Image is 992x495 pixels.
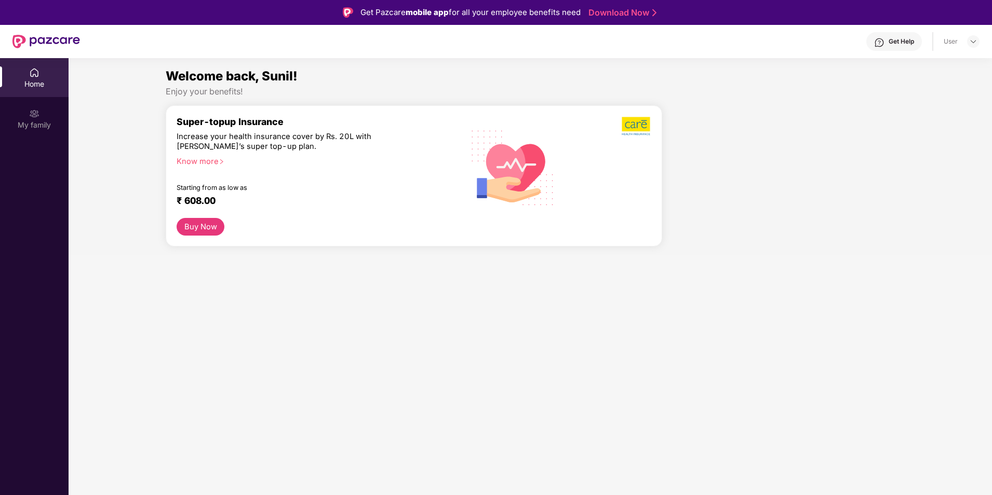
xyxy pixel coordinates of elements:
img: svg+xml;base64,PHN2ZyB4bWxucz0iaHR0cDovL3d3dy53My5vcmcvMjAwMC9zdmciIHhtbG5zOnhsaW5rPSJodHRwOi8vd3... [463,117,562,217]
div: Get Help [889,37,914,46]
div: User [944,37,958,46]
strong: mobile app [406,7,449,17]
div: Super-topup Insurance [177,116,453,127]
img: Stroke [652,7,656,18]
div: Get Pazcare for all your employee benefits need [360,6,581,19]
div: Know more [177,157,447,164]
span: right [219,159,224,164]
div: Increase your health insurance cover by Rs. 20L with [PERSON_NAME]’s super top-up plan. [177,132,409,152]
img: svg+xml;base64,PHN2ZyB3aWR0aD0iMjAiIGhlaWdodD0iMjAiIHZpZXdCb3g9IjAgMCAyMCAyMCIgZmlsbD0ibm9uZSIgeG... [29,108,39,119]
span: Welcome back, Sunil! [166,68,298,84]
img: New Pazcare Logo [12,35,80,48]
img: b5dec4f62d2307b9de63beb79f102df3.png [622,116,651,136]
div: ₹ 608.00 [177,195,443,208]
div: Starting from as low as [177,184,409,191]
div: Enjoy your benefits! [166,86,895,97]
img: Logo [343,7,353,18]
a: Download Now [588,7,653,18]
button: Buy Now [177,218,224,236]
img: svg+xml;base64,PHN2ZyBpZD0iSGVscC0zMngzMiIgeG1sbnM9Imh0dHA6Ly93d3cudzMub3JnLzIwMDAvc3ZnIiB3aWR0aD... [874,37,884,48]
img: svg+xml;base64,PHN2ZyBpZD0iSG9tZSIgeG1sbnM9Imh0dHA6Ly93d3cudzMub3JnLzIwMDAvc3ZnIiB3aWR0aD0iMjAiIG... [29,67,39,78]
img: svg+xml;base64,PHN2ZyBpZD0iRHJvcGRvd24tMzJ4MzIiIHhtbG5zPSJodHRwOi8vd3d3LnczLm9yZy8yMDAwL3N2ZyIgd2... [969,37,977,46]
